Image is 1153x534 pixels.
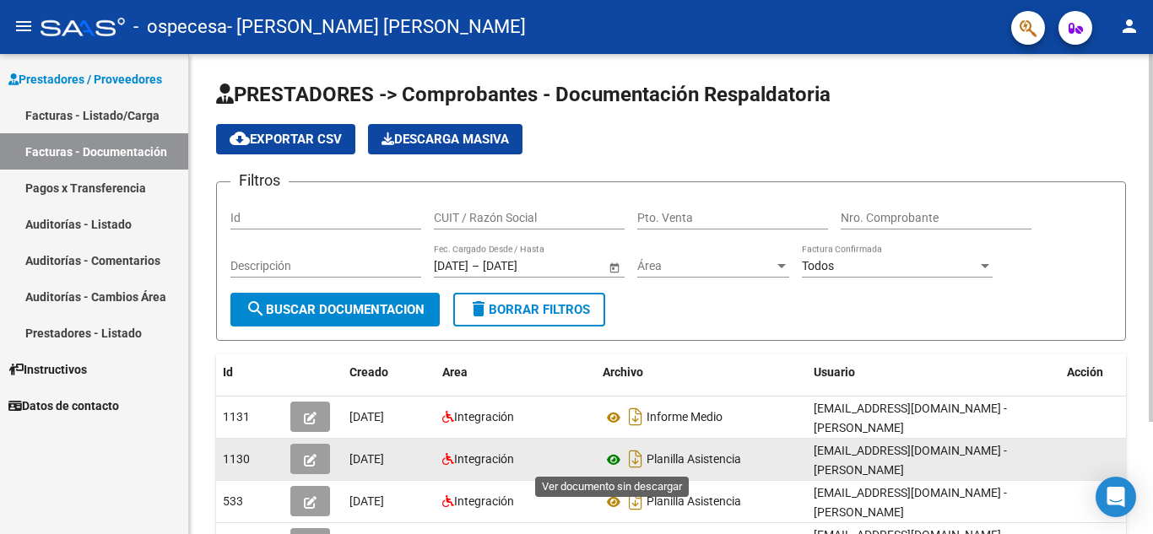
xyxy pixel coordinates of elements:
[223,494,243,508] span: 533
[472,259,479,273] span: –
[434,259,468,273] input: Start date
[8,360,87,379] span: Instructivos
[605,258,623,276] button: Open calendar
[223,410,250,423] span: 1131
[454,410,514,423] span: Integración
[368,124,522,154] button: Descarga Masiva
[814,365,855,379] span: Usuario
[647,495,741,509] span: Planilla Asistencia
[596,354,807,391] datatable-header-cell: Archivo
[349,494,384,508] span: [DATE]
[468,299,489,319] mat-icon: delete
[368,124,522,154] app-download-masive: Descarga masiva de comprobantes (adjuntos)
[454,494,514,508] span: Integración
[230,128,250,148] mat-icon: cloud_download
[483,259,566,273] input: End date
[14,16,34,36] mat-icon: menu
[230,293,440,326] button: Buscar Documentacion
[454,452,514,466] span: Integración
[814,486,1007,519] span: [EMAIL_ADDRESS][DOMAIN_NAME] - [PERSON_NAME]
[625,403,647,430] i: Descargar documento
[625,445,647,472] i: Descargar documento
[349,452,384,466] span: [DATE]
[246,302,425,317] span: Buscar Documentacion
[230,169,289,192] h3: Filtros
[8,396,119,415] span: Datos de contacto
[133,8,227,46] span: - ospecesa
[637,259,774,273] span: Área
[647,411,723,424] span: Informe Medio
[1119,16,1139,36] mat-icon: person
[246,299,266,319] mat-icon: search
[349,365,388,379] span: Creado
[8,70,162,89] span: Prestadores / Proveedores
[802,259,834,272] span: Todos
[227,8,526,46] span: - [PERSON_NAME] [PERSON_NAME]
[223,452,250,466] span: 1130
[223,365,233,379] span: Id
[1067,365,1103,379] span: Acción
[468,302,590,317] span: Borrar Filtros
[442,365,468,379] span: Area
[814,402,1007,434] span: [EMAIL_ADDRESS][DOMAIN_NAME] - [PERSON_NAME]
[343,354,436,391] datatable-header-cell: Creado
[625,488,647,515] i: Descargar documento
[1096,477,1136,517] div: Open Intercom Messenger
[603,365,643,379] span: Archivo
[647,453,741,467] span: Planilla Asistencia
[453,293,605,326] button: Borrar Filtros
[807,354,1060,391] datatable-header-cell: Usuario
[216,83,831,106] span: PRESTADORES -> Comprobantes - Documentación Respaldatoria
[349,410,384,423] span: [DATE]
[814,444,1007,477] span: [EMAIL_ADDRESS][DOMAIN_NAME] - [PERSON_NAME]
[382,132,509,147] span: Descarga Masiva
[1060,354,1145,391] datatable-header-cell: Acción
[216,354,284,391] datatable-header-cell: Id
[436,354,596,391] datatable-header-cell: Area
[230,132,342,147] span: Exportar CSV
[216,124,355,154] button: Exportar CSV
